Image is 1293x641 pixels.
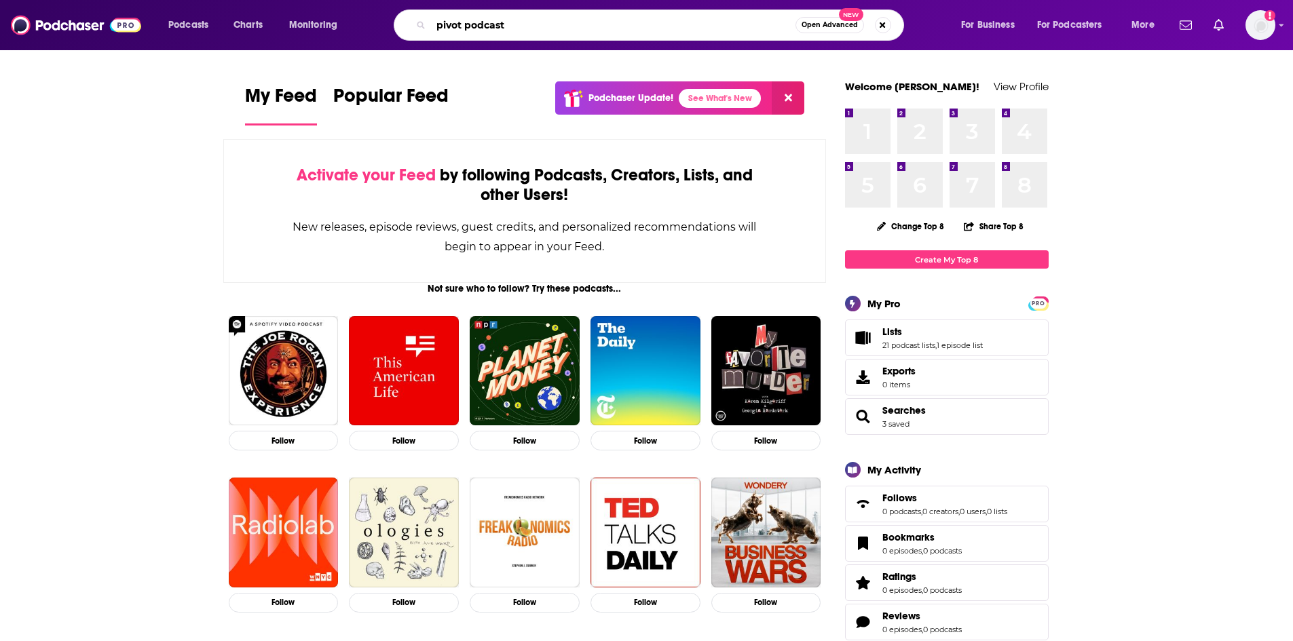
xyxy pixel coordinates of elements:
[961,16,1015,35] span: For Business
[882,326,983,338] a: Lists
[882,492,1007,504] a: Follows
[289,16,337,35] span: Monitoring
[1245,10,1275,40] img: User Profile
[1245,10,1275,40] span: Logged in as Lydia_Gustafson
[845,319,1049,356] span: Lists
[882,326,902,338] span: Lists
[229,593,339,613] button: Follow
[986,507,987,516] span: ,
[882,531,962,543] a: Bookmarks
[952,14,1032,36] button: open menu
[882,610,920,622] span: Reviews
[935,341,937,350] span: ,
[233,16,263,35] span: Charts
[349,431,459,450] button: Follow
[882,507,921,516] a: 0 podcasts
[1131,16,1155,35] span: More
[1264,10,1275,21] svg: Add a profile image
[1122,14,1172,36] button: open menu
[921,507,922,516] span: ,
[1030,298,1047,309] span: PRO
[922,546,923,556] span: ,
[679,89,761,108] a: See What's New
[922,507,958,516] a: 0 creators
[292,166,758,205] div: by following Podcasts, Creators, Lists, and other Users!
[850,328,877,347] a: Lists
[229,316,339,426] img: The Joe Rogan Experience
[958,507,960,516] span: ,
[882,380,916,389] span: 0 items
[850,368,877,387] span: Exports
[229,431,339,450] button: Follow
[245,84,317,115] span: My Feed
[867,463,921,476] div: My Activity
[245,84,317,125] a: My Feed
[922,625,923,634] span: ,
[280,14,355,36] button: open menu
[845,359,1049,395] a: Exports
[591,316,700,426] a: The Daily
[882,625,922,634] a: 0 episodes
[845,398,1049,435] span: Searches
[845,604,1049,640] span: Reviews
[349,478,459,587] img: Ologies with Alie Ward
[711,316,821,426] img: My Favorite Murder with Karen Kilgariff and Georgia Hardstark
[223,283,827,294] div: Not sure who to follow? Try these podcasts...
[431,14,795,36] input: Search podcasts, credits, & more...
[349,316,459,426] img: This American Life
[591,478,700,587] a: TED Talks Daily
[845,250,1049,269] a: Create My Top 8
[802,22,858,28] span: Open Advanced
[922,585,923,595] span: ,
[470,431,580,450] button: Follow
[850,534,877,553] a: Bookmarks
[882,610,962,622] a: Reviews
[850,613,877,632] a: Reviews
[845,525,1049,562] span: Bookmarks
[850,573,877,592] a: Ratings
[882,546,922,556] a: 0 episodes
[882,365,916,377] span: Exports
[1030,298,1047,308] a: PRO
[850,407,877,426] a: Searches
[470,316,580,426] img: Planet Money
[994,80,1049,93] a: View Profile
[229,478,339,587] img: Radiolab
[963,213,1024,239] button: Share Top 8
[923,585,962,595] a: 0 podcasts
[882,570,916,583] span: Ratings
[1245,10,1275,40] button: Show profile menu
[882,570,962,583] a: Ratings
[795,17,864,33] button: Open AdvancedNew
[470,478,580,587] img: Freakonomics Radio
[937,341,983,350] a: 1 episode list
[882,404,926,416] a: Searches
[882,585,922,595] a: 0 episodes
[882,341,935,350] a: 21 podcast lists
[987,507,1007,516] a: 0 lists
[1037,16,1102,35] span: For Podcasters
[333,84,449,125] a: Popular Feed
[960,507,986,516] a: 0 users
[333,84,449,115] span: Popular Feed
[470,593,580,613] button: Follow
[1208,14,1229,37] a: Show notifications dropdown
[839,8,863,21] span: New
[845,486,1049,522] span: Follows
[711,593,821,613] button: Follow
[225,14,271,36] a: Charts
[869,218,953,235] button: Change Top 8
[1028,14,1122,36] button: open menu
[591,431,700,450] button: Follow
[1174,14,1197,37] a: Show notifications dropdown
[711,478,821,587] img: Business Wars
[711,431,821,450] button: Follow
[850,494,877,513] a: Follows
